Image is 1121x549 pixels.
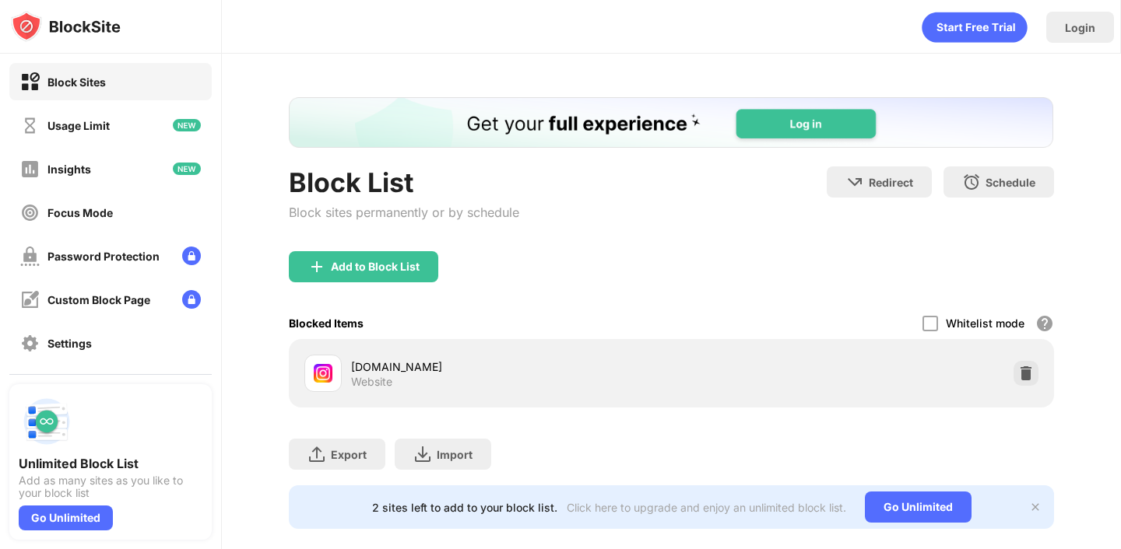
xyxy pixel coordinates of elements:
div: Settings [47,337,92,350]
div: Go Unlimited [865,491,972,523]
div: Login [1065,21,1095,34]
img: favicons [314,364,332,383]
img: new-icon.svg [173,119,201,131]
img: lock-menu.svg [182,247,201,265]
div: [DOMAIN_NAME] [351,358,671,375]
img: x-button.svg [1029,501,1042,513]
div: Insights [47,163,91,176]
div: Unlimited Block List [19,456,202,471]
div: Usage Limit [47,119,110,132]
img: settings-off.svg [20,334,40,353]
div: Block List [289,166,519,198]
div: Blocked Items [289,316,364,330]
div: Redirect [869,176,913,189]
iframe: Banner [289,97,1053,148]
img: password-protection-off.svg [20,247,40,266]
img: push-block-list.svg [19,393,75,449]
div: Add to Block List [331,261,420,273]
div: Password Protection [47,250,160,263]
div: Go Unlimited [19,505,113,530]
div: Schedule [986,176,1035,189]
div: Export [331,448,367,461]
div: Click here to upgrade and enjoy an unlimited block list. [567,501,846,514]
div: animation [922,12,1028,43]
img: lock-menu.svg [182,290,201,309]
div: Add as many sites as you like to your block list [19,474,202,499]
div: Whitelist mode [946,316,1024,330]
img: block-on.svg [20,72,40,92]
div: Focus Mode [47,206,113,219]
div: Block sites permanently or by schedule [289,205,519,220]
div: Custom Block Page [47,293,150,306]
img: logo-blocksite.svg [11,11,121,42]
img: focus-off.svg [20,203,40,222]
img: customize-block-page-off.svg [20,290,40,309]
img: insights-off.svg [20,159,40,179]
img: time-usage-off.svg [20,116,40,135]
div: Import [437,448,473,461]
img: new-icon.svg [173,163,201,175]
div: 2 sites left to add to your block list. [372,501,557,514]
div: Website [351,375,392,389]
div: Block Sites [47,75,106,89]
